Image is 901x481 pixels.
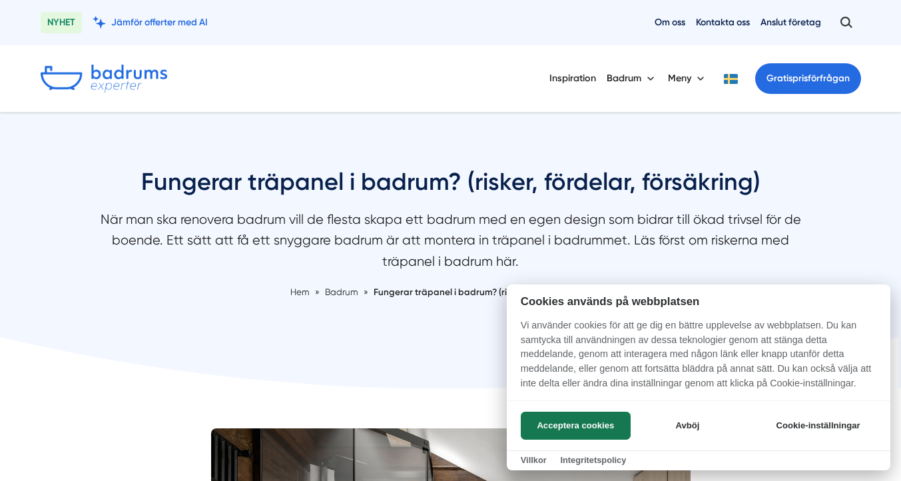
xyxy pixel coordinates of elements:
[635,412,741,440] button: Avböj
[521,412,631,440] button: Acceptera cookies
[560,455,626,465] a: Integritetspolicy
[507,295,890,308] h2: Cookies används på webbplatsen
[507,318,890,400] p: Vi använder cookies för att ge dig en bättre upplevelse av webbplatsen. Du kan samtycka till anvä...
[521,455,547,465] a: Villkor
[760,412,876,440] button: Cookie-inställningar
